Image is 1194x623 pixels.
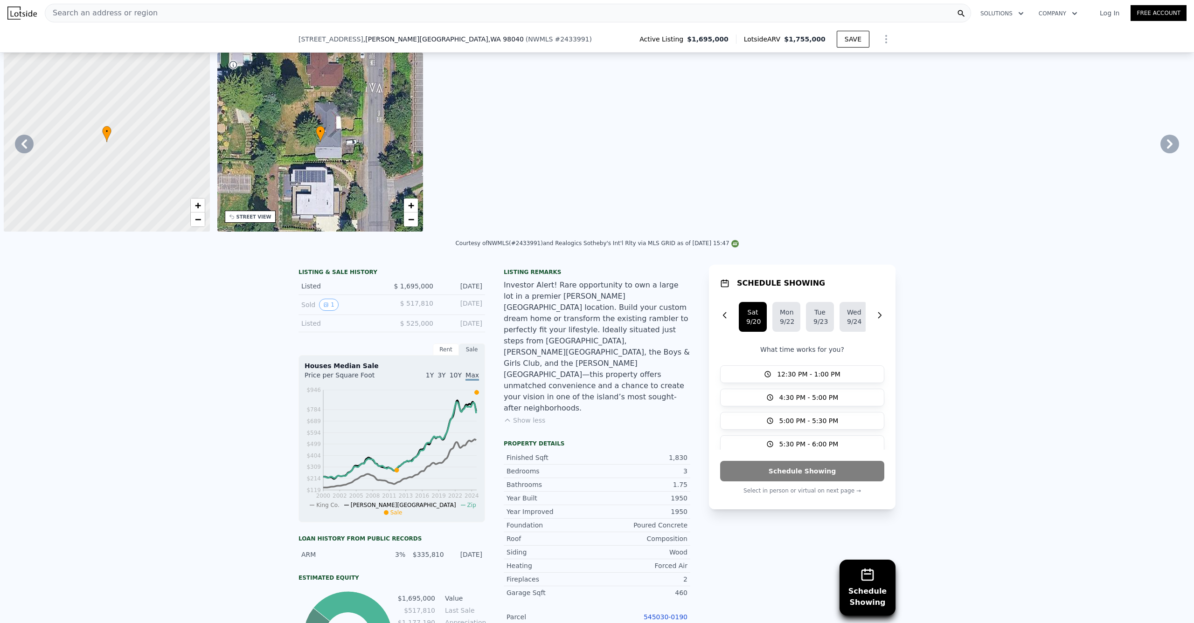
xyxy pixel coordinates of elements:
a: Zoom out [404,212,418,226]
div: [DATE] [441,319,482,328]
div: • [102,126,111,142]
span: Lotside ARV [744,34,784,44]
div: Property details [504,440,690,447]
tspan: 2000 [316,493,331,499]
span: Zip [467,502,476,508]
tspan: 2022 [448,493,463,499]
div: Courtesy of NWMLS (#2433991) and Realogics Sotheby's Int'l Rlty via MLS GRID as of [DATE] 15:47 [455,240,738,246]
span: + [194,199,201,211]
button: Solutions [973,5,1031,22]
div: Houses Median Sale [305,361,479,370]
tspan: $404 [306,452,321,459]
div: $335,810 [411,550,444,559]
span: 3Y [437,371,445,379]
span: 12:30 PM - 1:00 PM [777,370,840,379]
span: 4:30 PM - 5:00 PM [779,393,839,402]
tspan: 2002 [333,493,347,499]
tspan: $784 [306,406,321,413]
span: $ 517,810 [400,300,433,307]
div: 9/23 [813,317,826,326]
div: Rent [433,343,459,356]
tspan: 2024 [465,493,479,499]
div: Siding [507,548,597,557]
span: 5:00 PM - 5:30 PM [779,416,839,425]
div: Listed [301,281,384,291]
div: [DATE] [441,281,482,291]
button: Schedule Showing [720,461,884,481]
span: NWMLS [528,35,553,43]
div: 1950 [597,507,687,516]
span: • [102,127,111,136]
tspan: 2011 [382,493,396,499]
tspan: $119 [306,487,321,493]
div: Year Built [507,493,597,503]
button: 12:30 PM - 1:00 PM [720,365,884,383]
tspan: $689 [306,418,321,424]
div: Poured Concrete [597,520,687,530]
span: [STREET_ADDRESS] [298,34,363,44]
span: King Co. [316,502,340,508]
span: + [408,199,414,211]
span: Max [465,371,479,381]
span: 1Y [426,371,434,379]
span: [PERSON_NAME][GEOGRAPHIC_DATA] [351,502,456,508]
button: 4:30 PM - 5:00 PM [720,389,884,406]
td: $517,810 [397,605,436,616]
img: Lotside [7,7,37,20]
a: Zoom out [191,212,205,226]
div: Forced Air [597,561,687,570]
span: # 2433991 [555,35,589,43]
tspan: 2008 [366,493,380,499]
div: Investor Alert! Rare opportunity to own a large lot in a premier [PERSON_NAME][GEOGRAPHIC_DATA] l... [504,280,690,414]
button: Company [1031,5,1085,22]
span: Search an address or region [45,7,158,19]
div: Heating [507,561,597,570]
span: , [PERSON_NAME][GEOGRAPHIC_DATA] [363,34,524,44]
span: $1,695,000 [687,34,729,44]
div: 460 [597,588,687,597]
div: Foundation [507,520,597,530]
div: Listed [301,319,384,328]
div: Wood [597,548,687,557]
div: Price per Square Foot [305,370,392,385]
div: Tue [813,308,826,317]
button: Mon9/22 [772,302,800,332]
div: [DATE] [450,550,482,559]
div: Year Improved [507,507,597,516]
span: $ 1,695,000 [394,282,433,290]
tspan: $946 [306,387,321,393]
td: Last Sale [443,605,485,616]
button: 5:30 PM - 6:00 PM [720,435,884,453]
a: Log In [1089,8,1131,18]
div: Composition [597,534,687,543]
button: Tue9/23 [806,302,834,332]
div: Sold [301,299,384,311]
div: 9/20 [746,317,759,326]
div: Mon [780,308,793,317]
div: Loan history from public records [298,535,485,542]
div: Fireplaces [507,575,597,584]
div: Garage Sqft [507,588,597,597]
tspan: 2016 [415,493,430,499]
div: 9/24 [847,317,860,326]
button: SAVE [837,31,869,48]
p: What time works for you? [720,345,884,354]
div: Listing remarks [504,268,690,276]
td: Value [443,593,485,603]
tspan: $499 [306,441,321,447]
div: LISTING & SALE HISTORY [298,268,485,278]
tspan: 2005 [349,493,363,499]
tspan: $309 [306,464,321,470]
div: Bathrooms [507,480,597,489]
button: ScheduleShowing [840,560,895,616]
button: View historical data [319,299,339,311]
button: 5:00 PM - 5:30 PM [720,412,884,430]
span: $1,755,000 [784,35,826,43]
span: − [408,213,414,225]
button: Sat9/20 [739,302,767,332]
span: 10Y [450,371,462,379]
a: Free Account [1131,5,1187,21]
span: , WA 98040 [488,35,524,43]
div: STREET VIEW [236,213,271,220]
div: Sat [746,308,759,317]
